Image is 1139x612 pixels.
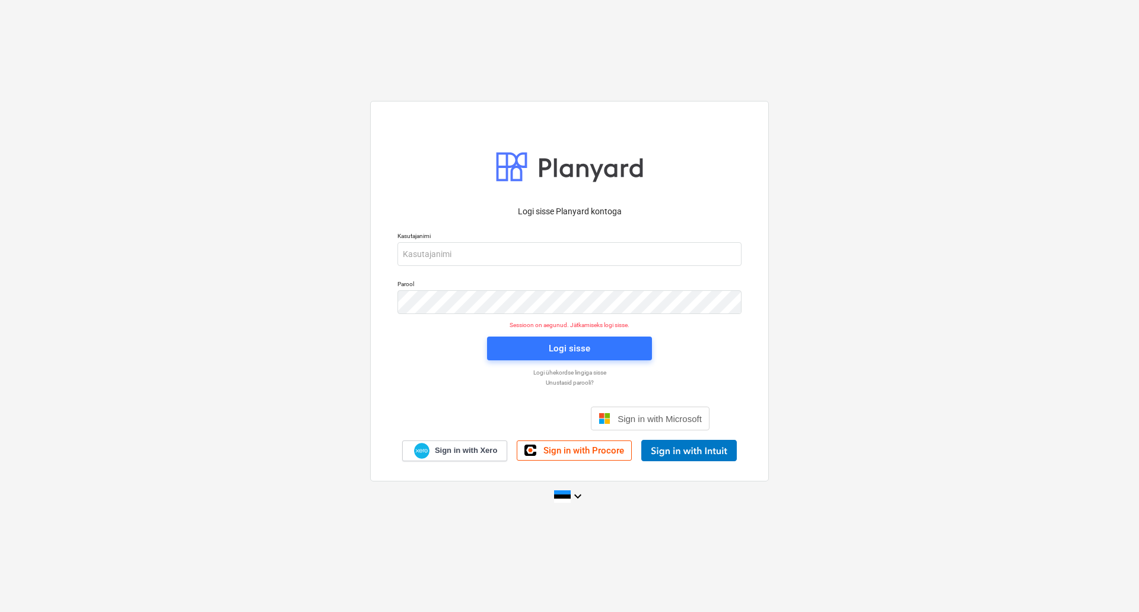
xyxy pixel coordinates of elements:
i: keyboard_arrow_down [571,489,585,503]
span: Sign in with Xero [435,445,497,456]
button: Logi sisse [487,337,652,360]
p: Parool [397,280,742,290]
input: Kasutajanimi [397,242,742,266]
a: Sign in with Procore [517,440,632,461]
iframe: Sisselogimine Google'i nupu abil [424,405,587,432]
div: Logi sisse [549,341,590,356]
img: Microsoft logo [599,413,610,424]
span: Sign in with Procore [543,445,624,456]
p: Logi sisse Planyard kontoga [397,205,742,218]
a: Logi ühekordse lingiga sisse [392,369,747,376]
p: Sessioon on aegunud. Jätkamiseks logi sisse. [390,321,749,329]
iframe: Chat Widget [1080,555,1139,612]
span: Sign in with Microsoft [618,414,702,424]
p: Kasutajanimi [397,232,742,242]
a: Unustasid parooli? [392,379,747,386]
a: Sign in with Xero [402,440,508,461]
img: Xero logo [414,443,429,459]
